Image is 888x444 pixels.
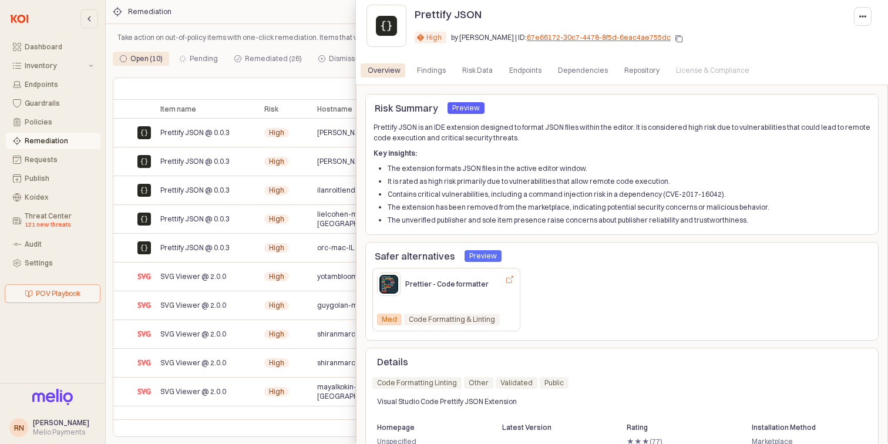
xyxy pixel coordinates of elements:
[377,396,825,407] p: Visual Studio Code Prettify JSON Extension
[409,314,495,325] div: Code Formatting & Linting
[452,102,480,114] div: Preview
[502,63,549,78] div: Endpoints
[377,422,480,433] p: Homepage
[426,32,442,43] div: High
[627,422,729,433] p: Rating
[527,33,671,42] a: 67e66172-30c7-4478-8f5d-6eac4ae755dc
[375,249,455,263] p: Safer alternatives
[469,250,497,262] div: Preview
[509,63,541,78] div: Endpoints
[374,149,417,157] strong: Key insights:
[544,377,564,389] div: Public
[368,63,401,78] div: Overview
[417,63,446,78] div: Findings
[388,163,870,174] li: The extension formats JSON files in the active editor window.
[469,377,489,389] div: Other
[361,63,408,78] div: Overview
[451,32,671,43] p: by [PERSON_NAME] | ID:
[624,63,660,78] div: Repository
[388,215,870,226] li: The unverified publisher and sole item presence raise concerns about publisher reliability and tr...
[617,63,667,78] div: Repository
[388,189,870,200] li: Contains critical vulnerabilities, including a command injection risk in a dependency (CVE-2017-1...
[382,314,397,325] div: Med
[751,422,854,433] p: Installation Method
[405,279,497,290] p: Prettier - Code formatter
[415,6,482,22] p: Prettify JSON
[558,63,608,78] div: Dependencies
[500,377,533,389] div: Validated
[462,63,493,78] div: Risk Data
[410,63,453,78] div: Findings
[388,202,870,213] li: The extension has been removed from the marketplace, indicating potential security concerns or ma...
[388,176,870,187] li: It is rated as high risk primarily due to vulnerabilities that allow remote code execution.
[551,63,615,78] div: Dependencies
[374,122,870,143] p: Prettify JSON is an IDE extension designed to format JSON files within the editor. It is consider...
[676,63,749,78] div: License & Compliance
[375,101,438,115] p: Risk Summary
[377,355,867,369] p: Details
[377,377,457,389] div: Code Formatting Linting
[669,63,756,78] div: License & Compliance
[502,422,604,433] p: Latest Version
[455,63,500,78] div: Risk Data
